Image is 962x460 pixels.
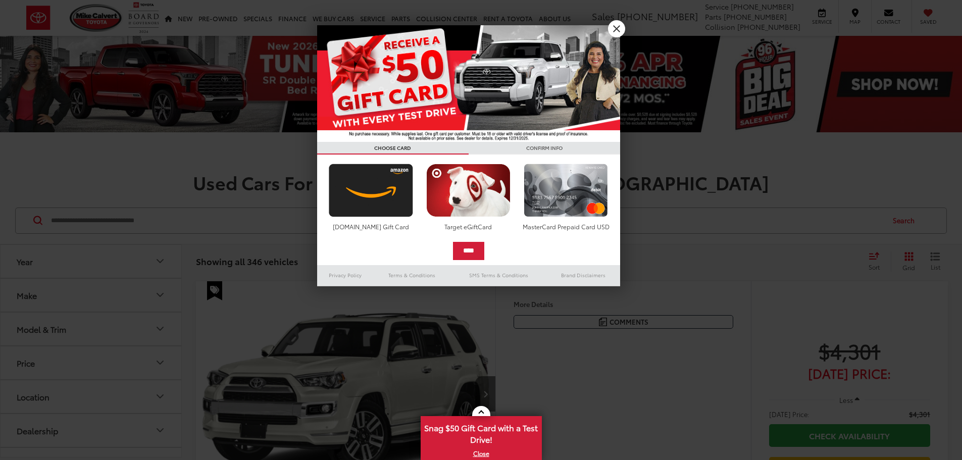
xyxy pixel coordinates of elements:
[326,222,416,231] div: [DOMAIN_NAME] Gift Card
[469,142,620,155] h3: CONFIRM INFO
[317,269,374,281] a: Privacy Policy
[317,25,620,142] img: 55838_top_625864.jpg
[326,164,416,217] img: amazoncard.png
[521,164,611,217] img: mastercard.png
[451,269,546,281] a: SMS Terms & Conditions
[373,269,450,281] a: Terms & Conditions
[521,222,611,231] div: MasterCard Prepaid Card USD
[424,164,513,217] img: targetcard.png
[546,269,620,281] a: Brand Disclaimers
[317,142,469,155] h3: CHOOSE CARD
[424,222,513,231] div: Target eGiftCard
[422,417,541,448] span: Snag $50 Gift Card with a Test Drive!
